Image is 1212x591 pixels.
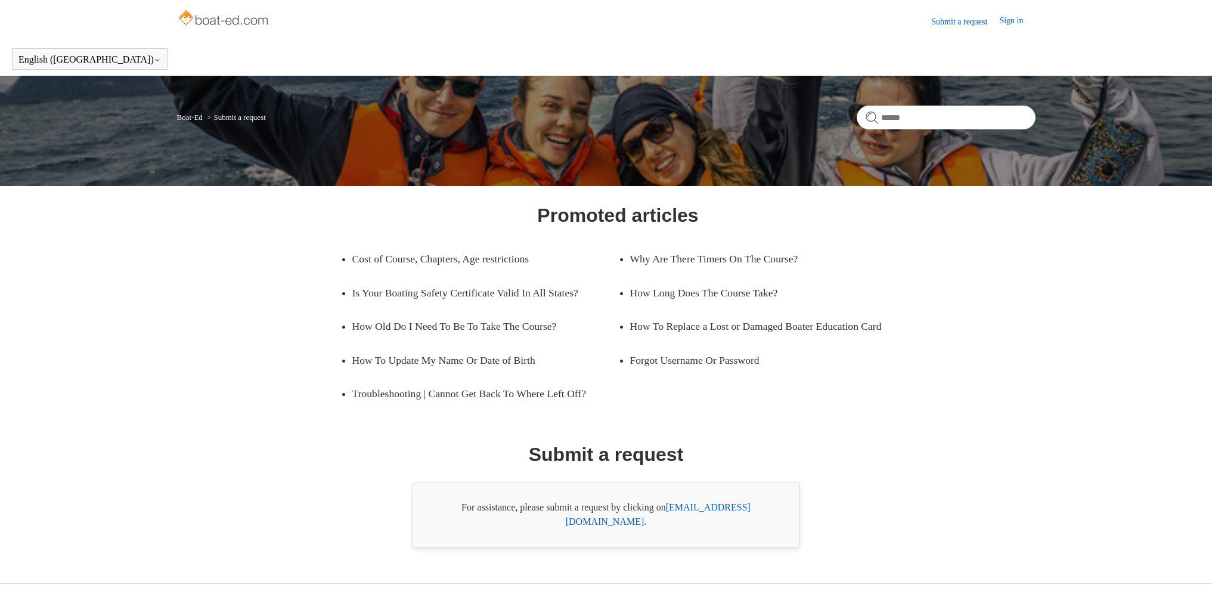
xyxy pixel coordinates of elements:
[177,113,205,122] li: Boat-Ed
[630,344,878,377] a: Forgot Username Or Password
[529,440,684,469] h1: Submit a request
[413,482,800,547] div: For assistance, please submit a request by clicking on .
[630,276,878,310] a: How Long Does The Course Take?
[857,106,1036,129] input: Search
[18,54,161,65] button: English ([GEOGRAPHIC_DATA])
[630,242,878,276] a: Why Are There Timers On The Course?
[177,7,272,31] img: Boat-Ed Help Center home page
[537,201,698,230] h1: Promoted articles
[204,113,266,122] li: Submit a request
[630,310,896,343] a: How To Replace a Lost or Damaged Boater Education Card
[177,113,203,122] a: Boat-Ed
[352,310,600,343] a: How Old Do I Need To Be To Take The Course?
[352,276,618,310] a: Is Your Boating Safety Certificate Valid In All States?
[352,344,600,377] a: How To Update My Name Or Date of Birth
[352,377,618,410] a: Troubleshooting | Cannot Get Back To Where Left Off?
[999,14,1035,29] a: Sign in
[566,502,751,527] a: [EMAIL_ADDRESS][DOMAIN_NAME]
[931,16,999,28] a: Submit a request
[352,242,600,276] a: Cost of Course, Chapters, Age restrictions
